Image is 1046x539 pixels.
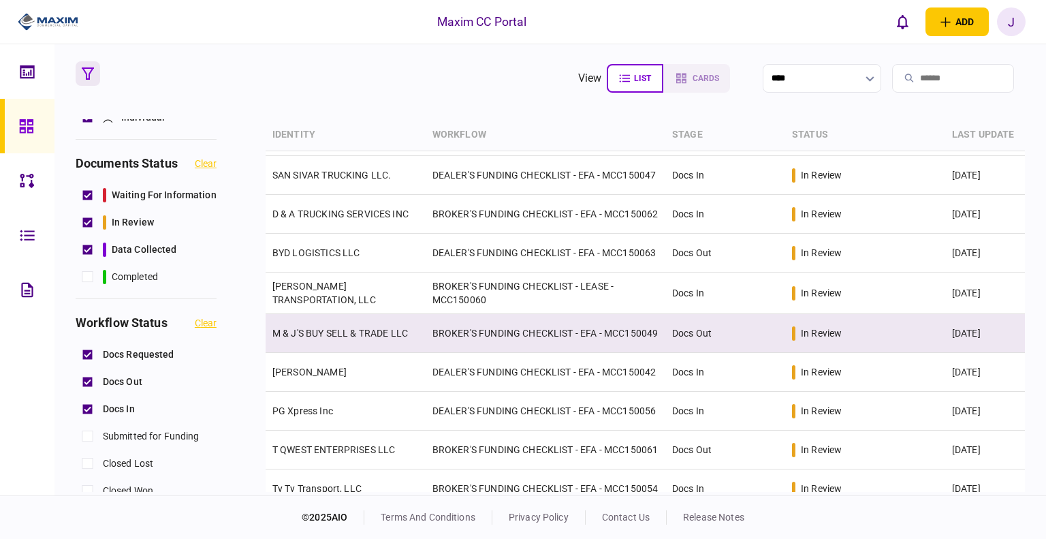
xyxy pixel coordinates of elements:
span: Closed Lost [103,457,153,471]
td: Docs Out [665,431,785,469]
a: contact us [602,512,650,523]
td: [DATE] [945,195,1025,234]
th: workflow [426,119,665,151]
span: completed [112,270,158,284]
span: Docs In [103,402,135,416]
td: BROKER'S FUNDING CHECKLIST - LEASE - MCC150060 [426,273,665,314]
a: T QWEST ENTERPRISES LLC [272,444,395,455]
a: [PERSON_NAME] TRANSPORTATION, LLC [272,281,376,305]
button: open notifications list [889,7,917,36]
a: D & A TRUCKING SERVICES INC [272,209,409,219]
a: terms and conditions [381,512,475,523]
div: © 2025 AIO [302,510,364,525]
span: Closed Won [103,484,153,498]
a: [PERSON_NAME] [272,367,347,378]
th: last update [945,119,1025,151]
span: cards [693,74,719,83]
td: Docs In [665,353,785,392]
span: Docs Out [103,375,142,389]
span: list [634,74,651,83]
td: [DATE] [945,469,1025,508]
td: [DATE] [945,273,1025,314]
td: DEALER'S FUNDING CHECKLIST - EFA - MCC150042 [426,353,665,392]
div: view [578,70,602,87]
div: in review [801,168,842,182]
div: in review [801,246,842,260]
td: BROKER'S FUNDING CHECKLIST - EFA - MCC150062 [426,195,665,234]
td: DEALER'S FUNDING CHECKLIST - EFA - MCC150047 [426,156,665,195]
div: in review [801,207,842,221]
div: in review [801,286,842,300]
td: Docs In [665,392,785,431]
div: in review [801,326,842,340]
button: open adding identity options [925,7,989,36]
td: DEALER'S FUNDING CHECKLIST - EFA - MCC150056 [426,392,665,431]
img: client company logo [18,12,78,32]
div: in review [801,365,842,379]
span: Submitted for Funding [103,429,200,444]
td: BROKER'S FUNDING CHECKLIST - EFA - MCC150061 [426,431,665,469]
div: Maxim CC Portal [437,13,527,31]
td: [DATE] [945,234,1025,273]
td: [DATE] [945,392,1025,431]
td: [DATE] [945,431,1025,469]
a: SAN SIVAR TRUCKING LLC. [272,170,391,181]
h3: documents status [76,157,178,170]
span: Docs Requested [103,348,174,362]
td: Docs In [665,273,785,314]
td: Docs In [665,156,785,195]
h3: workflow status [76,317,168,329]
th: identity [266,119,426,151]
td: Docs Out [665,314,785,353]
div: in review [801,404,842,418]
button: cards [663,64,730,93]
td: [DATE] [945,353,1025,392]
button: J [997,7,1026,36]
span: data collected [112,243,177,257]
button: clear [195,158,217,169]
td: BROKER'S FUNDING CHECKLIST - EFA - MCC150049 [426,314,665,353]
span: waiting for information [112,188,217,202]
span: in review [112,215,154,230]
div: in review [801,482,842,495]
a: release notes [683,512,744,523]
td: BROKER'S FUNDING CHECKLIST - EFA - MCC150054 [426,469,665,508]
a: BYD LOGISTICS LLC [272,247,360,258]
th: stage [665,119,785,151]
td: [DATE] [945,314,1025,353]
td: Docs Out [665,234,785,273]
div: in review [801,443,842,457]
td: [DATE] [945,156,1025,195]
button: clear [195,318,217,328]
a: privacy policy [509,512,569,523]
th: status [785,119,945,151]
td: Docs In [665,195,785,234]
td: Docs In [665,469,785,508]
td: DEALER'S FUNDING CHECKLIST - EFA - MCC150063 [426,234,665,273]
a: Ty Ty Transport, LLC [272,483,362,494]
button: list [607,64,663,93]
a: PG Xpress Inc [272,405,333,416]
a: M & J'S BUY SELL & TRADE LLC [272,328,408,339]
